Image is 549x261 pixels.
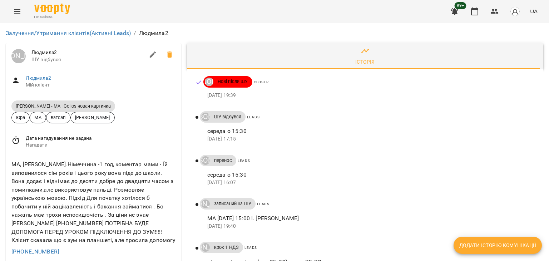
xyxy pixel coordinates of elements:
[46,114,70,121] span: ватсап
[530,8,538,15] span: UA
[257,202,269,206] span: Leads
[26,75,51,81] a: Людмила2
[207,127,532,136] p: середа о 15:30
[11,103,115,109] span: [PERSON_NAME] - МА | Gelios новая картинка
[203,78,213,86] a: ДТ [PERSON_NAME]
[205,78,213,86] div: ДТ Ірина Микитей
[26,82,175,89] span: Мій клієнт
[244,246,257,250] span: Leads
[459,241,536,250] span: Додати історію комунікації
[201,113,210,121] div: ДТ Ірина Микитей
[454,237,542,254] button: Додати історію комунікації
[200,156,210,165] a: ДТ [PERSON_NAME]
[6,30,131,36] a: Залучення/Утримання клієнтів(Активні Leads)
[207,92,532,99] p: [DATE] 19:39
[210,157,236,164] span: перенос
[6,29,543,38] nav: breadcrumb
[11,248,59,255] a: [PHONE_NUMBER]
[207,179,532,186] p: [DATE] 16:07
[207,223,532,230] p: [DATE] 19:40
[26,142,175,149] span: Нагадати
[34,15,70,19] span: For Business
[31,56,144,63] span: ШУ відбувся
[9,3,26,20] button: Menu
[201,243,210,252] div: Юрій Тимочко
[201,200,210,208] div: Юрій Тимочко
[26,135,175,142] span: Дата нагадування не задана
[213,78,252,85] span: Нові після ШУ
[12,114,29,121] span: Юра
[355,58,375,66] div: Історія
[207,214,532,223] p: МА [DATE] 15:00 І. [PERSON_NAME]
[210,244,243,251] span: крок 1 НДЗ
[34,4,70,14] img: Voopty Logo
[210,114,246,120] span: ШУ відбувся
[10,159,177,246] div: МА, [PERSON_NAME].Німеччина -1 год, коментар мами - Їй виповнилося сім років і цього року вона пі...
[71,114,114,121] span: [PERSON_NAME]
[11,49,26,63] div: Юрій Тимочко
[200,113,210,121] a: ДТ [PERSON_NAME]
[207,171,532,179] p: середа о 15:30
[455,2,466,9] span: 99+
[238,159,250,163] span: Leads
[134,29,136,38] li: /
[247,115,259,119] span: Leads
[254,80,269,84] span: Closer
[207,136,532,143] p: [DATE] 17:15
[11,49,26,63] a: [PERSON_NAME]
[200,200,210,208] a: [PERSON_NAME]
[30,114,45,121] span: МА
[139,29,168,38] p: Людмила2
[201,156,210,165] div: ДТ Ірина Микитей
[527,5,540,18] button: UA
[210,201,256,207] span: записаний на ШУ
[200,243,210,252] a: [PERSON_NAME]
[510,6,520,16] img: avatar_s.png
[31,49,144,56] span: Людмила2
